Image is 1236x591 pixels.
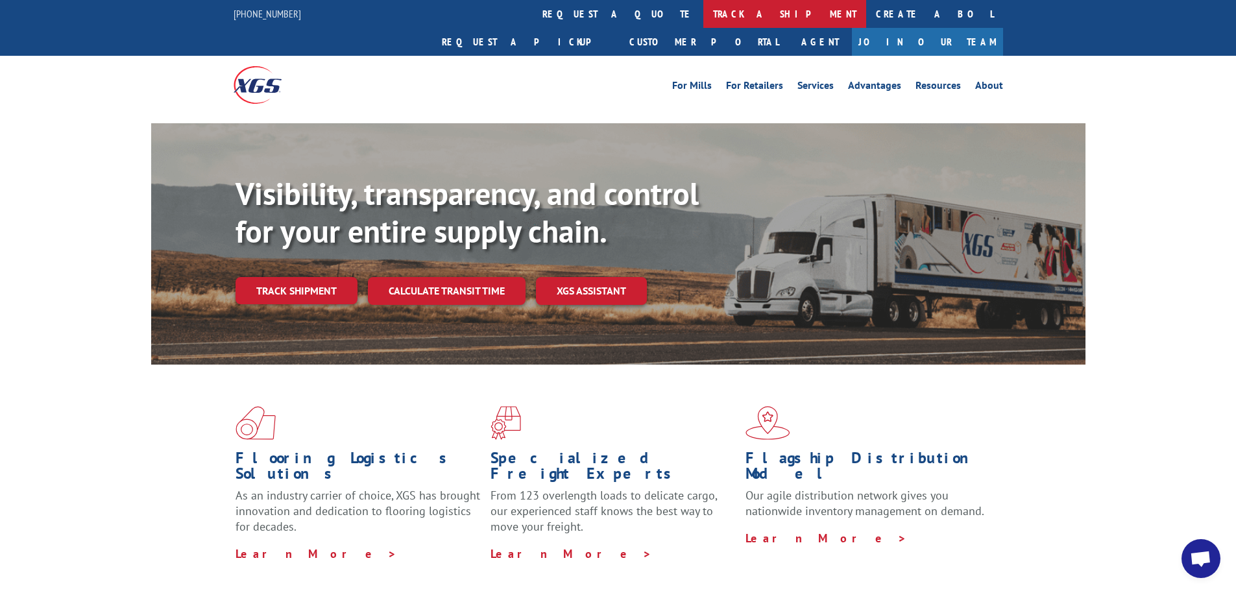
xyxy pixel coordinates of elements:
a: About [975,80,1003,95]
a: Services [797,80,834,95]
a: Request a pickup [432,28,620,56]
a: [PHONE_NUMBER] [234,7,301,20]
a: Learn More > [491,546,652,561]
a: Advantages [848,80,901,95]
a: XGS ASSISTANT [536,277,647,305]
a: Agent [788,28,852,56]
a: Calculate transit time [368,277,526,305]
b: Visibility, transparency, and control for your entire supply chain. [236,173,699,251]
h1: Specialized Freight Experts [491,450,736,488]
a: Learn More > [236,546,397,561]
h1: Flooring Logistics Solutions [236,450,481,488]
a: Track shipment [236,277,357,304]
img: xgs-icon-focused-on-flooring-red [491,406,521,440]
a: Join Our Team [852,28,1003,56]
img: xgs-icon-total-supply-chain-intelligence-red [236,406,276,440]
img: xgs-icon-flagship-distribution-model-red [745,406,790,440]
a: For Mills [672,80,712,95]
h1: Flagship Distribution Model [745,450,991,488]
div: Open chat [1181,539,1220,578]
a: Resources [915,80,961,95]
span: As an industry carrier of choice, XGS has brought innovation and dedication to flooring logistics... [236,488,480,534]
a: For Retailers [726,80,783,95]
p: From 123 overlength loads to delicate cargo, our experienced staff knows the best way to move you... [491,488,736,546]
span: Our agile distribution network gives you nationwide inventory management on demand. [745,488,984,518]
a: Customer Portal [620,28,788,56]
a: Learn More > [745,531,907,546]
